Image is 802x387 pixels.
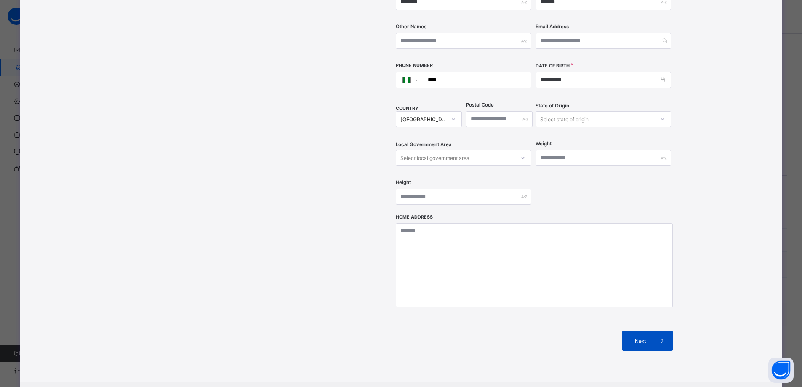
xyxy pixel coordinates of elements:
[396,141,452,147] span: Local Government Area
[466,102,494,108] label: Postal Code
[396,63,433,68] label: Phone Number
[536,24,569,29] label: Email Address
[768,358,794,383] button: Open asap
[396,106,418,111] span: COUNTRY
[536,141,552,147] label: Weight
[396,214,433,220] label: Home Address
[536,63,570,69] label: Date of Birth
[396,24,426,29] label: Other Names
[540,111,589,127] div: Select state of origin
[396,179,411,185] label: Height
[400,150,469,166] div: Select local government area
[629,338,653,344] span: Next
[536,103,569,109] span: State of Origin
[400,116,447,123] div: [GEOGRAPHIC_DATA]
